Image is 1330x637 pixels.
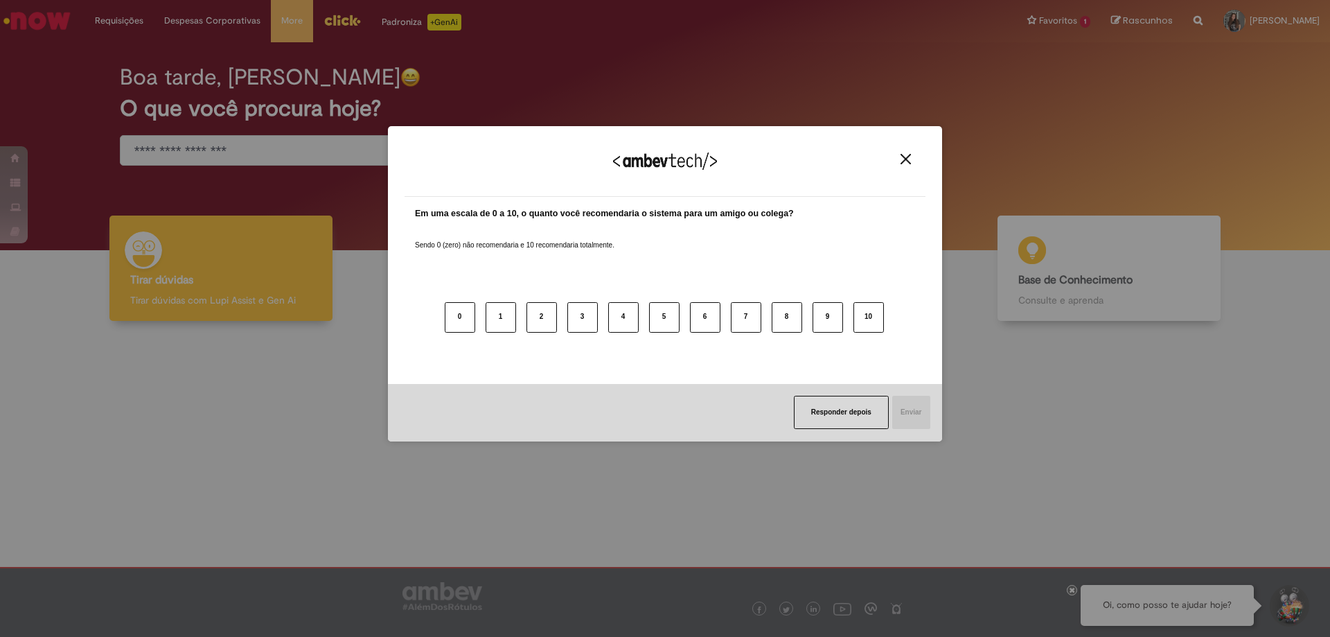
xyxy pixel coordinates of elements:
[649,302,680,333] button: 5
[794,396,889,429] button: Responder depois
[690,302,720,333] button: 6
[445,302,475,333] button: 0
[415,224,614,250] label: Sendo 0 (zero) não recomendaria e 10 recomendaria totalmente.
[567,302,598,333] button: 3
[486,302,516,333] button: 1
[526,302,557,333] button: 2
[731,302,761,333] button: 7
[613,152,717,170] img: Logo Ambevtech
[853,302,884,333] button: 10
[772,302,802,333] button: 8
[415,207,794,220] label: Em uma escala de 0 a 10, o quanto você recomendaria o sistema para um amigo ou colega?
[608,302,639,333] button: 4
[896,153,915,165] button: Close
[901,154,911,164] img: Close
[813,302,843,333] button: 9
